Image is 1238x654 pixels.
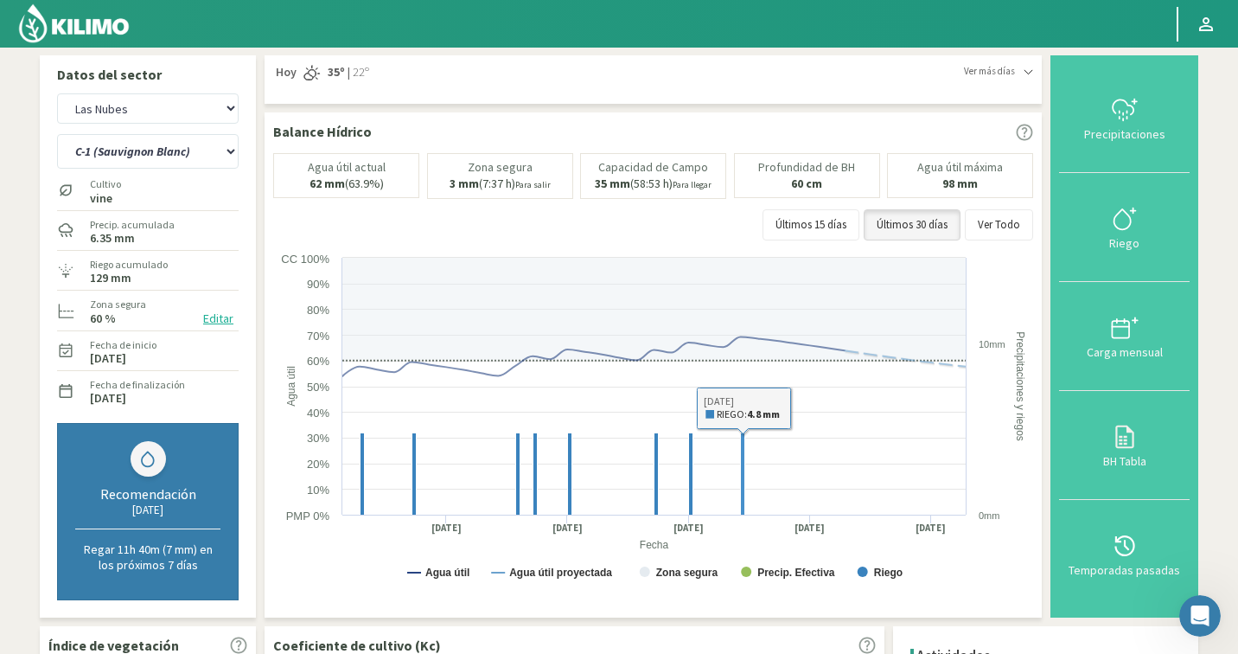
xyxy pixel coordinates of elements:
span: 22º [350,64,369,81]
b: 3 mm [450,176,479,191]
label: vine [90,193,121,204]
label: 60 % [90,313,116,324]
div: Recomendaciones [35,321,290,339]
text: 50% [307,381,329,394]
text: 0mm [979,510,999,521]
label: 129 mm [90,272,131,284]
b: 35 mm [595,176,630,191]
small: Para salir [515,179,551,190]
button: Últimos 30 días [864,209,960,240]
span: Hoy [273,64,297,81]
text: [DATE] [431,522,462,535]
text: 60% [307,355,329,368]
div: Zona segura [35,289,290,307]
text: Agua útil [285,366,297,407]
span: | [348,64,350,81]
p: ¿Cómo podemos ayudarte? [35,152,311,211]
p: (58:53 h) [595,177,712,191]
div: BH Tabla [1064,455,1184,467]
span: Buscar ayuda [35,249,127,267]
text: Agua útil [425,567,469,579]
p: Agua útil actual [308,161,386,174]
label: 6.35 mm [90,233,135,244]
label: Fecha de inicio [90,337,156,353]
button: Ver Todo [965,209,1033,240]
iframe: Intercom live chat [1179,595,1221,637]
label: Precip. acumulada [90,217,175,233]
text: [DATE] [552,522,583,535]
button: Últimos 15 días [763,209,859,240]
b: 98 mm [942,176,978,191]
div: Recomendación [75,485,220,503]
div: Temporadas pasadas [1064,564,1184,576]
text: 40% [307,407,329,420]
label: Fecha de finalización [90,377,185,393]
p: Regar 11h 40m (7 mm) en los próximos 7 días [75,542,220,573]
b: 62 mm [309,176,345,191]
text: 20% [307,458,329,471]
button: Precipitaciones [1059,64,1190,173]
label: Zona segura [90,297,146,312]
text: Zona segura [656,567,718,579]
p: Agua útil máxima [917,161,1003,174]
div: [DATE] [75,503,220,517]
button: BH Tabla [1059,391,1190,500]
p: Balance Hídrico [273,121,372,142]
text: 30% [307,432,329,445]
small: Para llegar [673,179,712,190]
button: Mensajes [231,495,346,564]
text: CC 100% [281,253,329,266]
label: [DATE] [90,393,126,404]
button: Riego [1059,173,1190,282]
label: Riego acumulado [90,257,168,272]
button: Carga mensual [1059,282,1190,391]
text: 10% [307,484,329,497]
div: Recomendaciones [25,314,321,346]
p: Profundidad de BH [758,161,855,174]
span: Mensajes [260,538,316,550]
text: [DATE] [673,522,704,535]
text: 70% [307,330,329,343]
label: Cultivo [90,176,121,192]
p: (63.9%) [309,177,384,190]
text: Agua útil proyectada [509,567,612,579]
text: Fecha [640,539,669,551]
span: Ver más días [964,64,1015,79]
p: (7:37 h) [450,177,551,191]
text: 80% [307,304,329,317]
button: Editar [198,309,239,329]
button: Temporadas pasadas [1059,500,1190,609]
div: Precipitaciones [1064,128,1184,140]
text: Riego [874,567,903,579]
text: [DATE] [916,522,946,535]
div: Carga mensual [1064,346,1184,358]
p: Zona segura [468,161,533,174]
text: PMP 0% [286,510,330,523]
strong: 35º [328,64,345,80]
img: Kilimo [17,3,131,44]
text: 90% [307,278,329,291]
div: Riego [1064,237,1184,249]
p: Capacidad de Campo [598,161,708,174]
p: Datos del sector [57,64,239,85]
text: Precipitaciones y riegos [1014,331,1026,441]
button: Buscar ayuda [25,240,321,275]
span: Inicio [39,538,76,550]
button: Ayuda [115,495,230,564]
span: Ayuda [154,538,191,550]
div: Zona segura [25,282,321,314]
text: 10mm [979,339,1005,349]
div: Cerrar [297,28,329,59]
p: [PERSON_NAME] 👋 [35,123,311,152]
text: Precip. Efectiva [757,567,835,579]
label: [DATE] [90,353,126,364]
text: [DATE] [794,522,825,535]
b: 60 cm [791,176,822,191]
